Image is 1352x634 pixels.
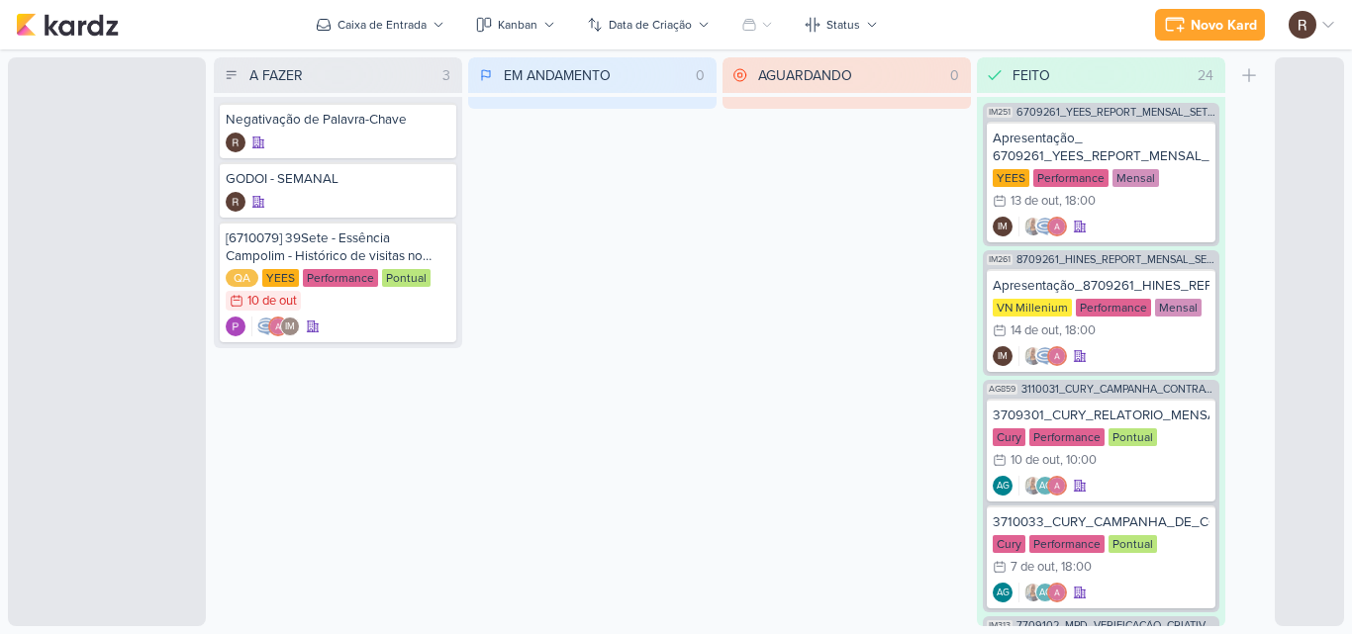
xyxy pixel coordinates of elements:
[256,317,276,336] img: Caroline Traven De Andrade
[226,192,245,212] img: Rafael Dornelles
[226,111,450,129] div: Negativação de Palavra-Chave
[1016,254,1215,265] span: 8709261_HINES_REPORT_MENSAL_SETEMBRO
[280,317,300,336] div: Isabella Machado Guimarães
[16,13,119,37] img: kardz.app
[1112,169,1159,187] div: Mensal
[1039,482,1052,492] p: AG
[247,295,297,308] div: 10 de out
[987,620,1013,631] span: IM313
[226,317,245,336] img: Distribuição Time Estratégico
[987,107,1013,118] span: IM251
[1047,583,1067,602] img: Alessandra Gomes
[226,133,245,152] div: Criador(a): Rafael Dornelles
[1029,428,1105,446] div: Performance
[226,317,245,336] div: Criador(a): Distribuição Time Estratégico
[993,476,1013,496] div: Aline Gimenez Graciano
[1023,217,1043,236] img: Iara Santos
[1155,299,1202,317] div: Mensal
[993,583,1013,602] div: Criador(a): Aline Gimenez Graciano
[1035,476,1055,496] div: Aline Gimenez Graciano
[993,299,1072,317] div: VN Millenium
[998,223,1008,232] p: IM
[1016,620,1215,631] span: 7709102_MPD_VERIFICAÇÃO_CRIATIVOS_ATUAIS
[1055,561,1092,574] div: , 18:00
[1018,583,1067,602] div: Colaboradores: Iara Santos, Aline Gimenez Graciano, Alessandra Gomes
[993,583,1013,602] div: Aline Gimenez Graciano
[382,269,431,287] div: Pontual
[262,269,299,287] div: YEES
[993,513,1209,531] div: 3710033_CURY_CAMPANHA_DE_CONTRATAÇÃO_RJ_V4
[268,317,288,336] img: Alessandra Gomes
[1011,324,1059,337] div: 14 de out
[997,482,1010,492] p: AG
[1059,324,1096,337] div: , 18:00
[993,535,1025,553] div: Cury
[1023,346,1043,366] img: Iara Santos
[993,346,1013,366] div: Isabella Machado Guimarães
[942,65,967,86] div: 0
[1059,195,1096,208] div: , 18:00
[993,217,1013,236] div: Criador(a): Isabella Machado Guimarães
[993,130,1209,165] div: Apresentação_ 6709261_YEES_REPORT_MENSAL_SETEMBRO
[987,254,1013,265] span: IM261
[688,65,713,86] div: 0
[993,407,1209,424] div: 3709301_CURY_RELATORIO_MENSAL_CAMPANHA_CONTRATAÇÃO_RJ
[993,169,1029,187] div: YEES
[1076,299,1151,317] div: Performance
[1047,346,1067,366] img: Alessandra Gomes
[435,65,458,86] div: 3
[1023,583,1043,602] img: Iara Santos
[226,170,450,188] div: GODOI - SEMANAL
[1011,454,1060,467] div: 10 de out
[993,217,1013,236] div: Isabella Machado Guimarães
[226,229,450,265] div: [6710079] 39Sete - Essência Campolim - Histórico de visitas no Raio-x
[1016,107,1215,118] span: 6709261_YEES_REPORT_MENSAL_SETEMBRO
[1109,535,1157,553] div: Pontual
[1035,217,1055,236] img: Caroline Traven De Andrade
[1029,535,1105,553] div: Performance
[1060,454,1097,467] div: , 10:00
[1190,65,1221,86] div: 24
[1039,589,1052,598] p: AG
[226,192,245,212] div: Criador(a): Rafael Dornelles
[997,589,1010,598] p: AG
[1289,11,1316,39] img: Rafael Dornelles
[1035,583,1055,602] div: Aline Gimenez Graciano
[1011,561,1055,574] div: 7 de out
[1018,476,1067,496] div: Colaboradores: Iara Santos, Aline Gimenez Graciano, Alessandra Gomes
[1155,9,1265,41] button: Novo Kard
[993,346,1013,366] div: Criador(a): Isabella Machado Guimarães
[303,269,378,287] div: Performance
[1109,428,1157,446] div: Pontual
[1023,476,1043,496] img: Iara Santos
[987,384,1017,395] span: AG859
[993,476,1013,496] div: Criador(a): Aline Gimenez Graciano
[993,428,1025,446] div: Cury
[998,352,1008,362] p: IM
[251,317,300,336] div: Colaboradores: Caroline Traven De Andrade, Alessandra Gomes, Isabella Machado Guimarães
[285,322,295,332] p: IM
[1191,15,1257,36] div: Novo Kard
[1047,217,1067,236] img: Alessandra Gomes
[1021,384,1215,395] span: 3110031_CURY_CAMPANHA_CONTRATAÇÃO_RJ_KARDZ_MAE
[1035,346,1055,366] img: Caroline Traven De Andrade
[226,269,258,287] div: QA
[226,133,245,152] img: Rafael Dornelles
[1011,195,1059,208] div: 13 de out
[1018,217,1067,236] div: Colaboradores: Iara Santos, Caroline Traven De Andrade, Alessandra Gomes
[1047,476,1067,496] img: Alessandra Gomes
[1033,169,1109,187] div: Performance
[1018,346,1067,366] div: Colaboradores: Iara Santos, Caroline Traven De Andrade, Alessandra Gomes
[993,277,1209,295] div: Apresentação_8709261_HINES_REPORT_MENSAL_SETEMBRO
